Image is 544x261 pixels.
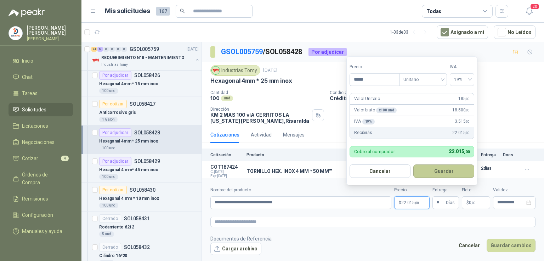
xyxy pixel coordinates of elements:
[187,46,199,53] p: [DATE]
[221,47,263,56] a: GSOL005759
[22,106,46,114] span: Solicitudes
[354,107,397,114] p: Valor bruto
[22,138,55,146] span: Negociaciones
[99,71,131,80] div: Por adjudicar
[481,164,499,173] p: 2 días
[354,118,375,125] p: IVA
[8,54,73,68] a: Inicio
[91,45,200,68] a: 24 6 0 0 0 0 GSOL005759[DATE] Company LogoREQUERIMIENTO N°8 - MANTENIMIENTOIndustrias Tomy
[22,89,38,97] span: Tareas
[464,150,470,154] span: ,00
[210,243,261,255] button: Cargar archivo
[134,130,160,135] p: SOL058428
[212,66,220,74] img: Company Logo
[221,46,303,57] p: / SOL058428
[8,87,73,100] a: Tareas
[81,183,202,211] a: Por cotizarSOL058430Hexagonal 4 mm * 10 mm inox100 und
[91,56,100,65] img: Company Logo
[99,138,158,145] p: Hexagonal 4mm * 25 mm inox
[330,90,541,95] p: Condición de pago
[523,5,535,18] button: 20
[251,131,272,139] div: Actividad
[81,97,202,126] a: Por cotizarSOL058427Anticorrosivo gris1 Galón
[109,47,115,52] div: 0
[8,70,73,84] a: Chat
[354,129,372,136] p: Recibirás
[61,156,69,161] span: 4
[8,192,73,205] a: Remisiones
[394,187,430,193] label: Precio
[210,131,239,139] div: Cotizaciones
[465,120,470,123] span: ,00
[210,164,242,170] p: COT187424
[81,126,202,154] a: Por adjudicarSOL058428Hexagonal 4mm * 25 mm inox100 und
[124,245,150,250] p: SOL058432
[465,97,470,101] span: ,00
[210,170,242,174] span: C: [DATE]
[99,253,127,259] p: Cilindro 16*20
[103,47,109,52] div: 0
[455,118,470,125] span: 3.515
[101,54,185,61] p: REQUERIMIENTO N°8 - MANTENIMIENTO
[99,109,136,116] p: Anticorrosivo gris
[465,131,470,135] span: ,00
[22,195,48,203] span: Remisiones
[99,100,127,108] div: Por cotizar
[115,47,121,52] div: 0
[426,7,441,15] div: Todas
[494,25,535,39] button: No Leídos
[350,164,410,178] button: Cancelar
[22,171,66,186] span: Órdenes de Compra
[413,164,474,178] button: Guardar
[210,65,260,76] div: Industrias Tomy
[455,239,484,252] button: Cancelar
[503,152,517,157] p: Docs
[471,201,476,205] span: ,00
[130,187,155,192] p: SOL058430
[415,201,419,205] span: ,00
[22,227,62,235] span: Manuales y ayuda
[8,208,73,222] a: Configuración
[130,47,159,52] p: GSOL005759
[156,7,170,16] span: 167
[330,95,541,101] p: Crédito 30 días
[130,101,155,106] p: SOL058427
[210,152,242,157] p: Cotización
[99,157,131,166] div: Por adjudicar
[134,73,160,78] p: SOL058426
[9,27,22,40] img: Company Logo
[99,203,118,208] div: 100 und
[99,243,121,251] div: Cerrado
[97,47,103,52] div: 6
[99,88,118,94] div: 100 und
[210,95,220,101] p: 100
[465,108,470,112] span: ,00
[466,201,469,205] span: $
[450,64,474,70] label: IVA
[454,74,470,85] span: 19%
[27,25,73,35] p: [PERSON_NAME] [PERSON_NAME]
[22,211,53,219] span: Configuración
[99,128,131,137] div: Por adjudicar
[99,174,118,180] div: 100 und
[91,47,97,52] div: 24
[210,112,309,124] p: KM 2 MAS 100 vIA CERRITOS LA [US_STATE] [PERSON_NAME] , Risaralda
[376,108,397,113] div: x 100 und
[354,149,395,154] p: Cobro al comprador
[8,119,73,133] a: Licitaciones
[210,90,324,95] p: Cantidad
[81,154,202,183] a: Por adjudicarSOL058429Hexagonal 4 mm* 45 mm inox100 und
[246,168,332,174] p: TORNILLO HEX. INOX 4 MM * 50 MM""
[452,129,470,136] span: 22.015
[8,168,73,189] a: Órdenes de Compra
[8,152,73,165] a: Cotizar4
[283,131,305,139] div: Mensajes
[99,214,121,223] div: Cerrado
[458,95,470,102] span: 185
[22,122,48,130] span: Licitaciones
[210,77,292,85] p: Hexagonal 4mm * 25 mm inox
[449,149,470,154] span: 22.015
[350,64,399,70] label: Precio
[99,224,134,231] p: Rodamiento 6212
[394,196,430,209] p: $22.015,00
